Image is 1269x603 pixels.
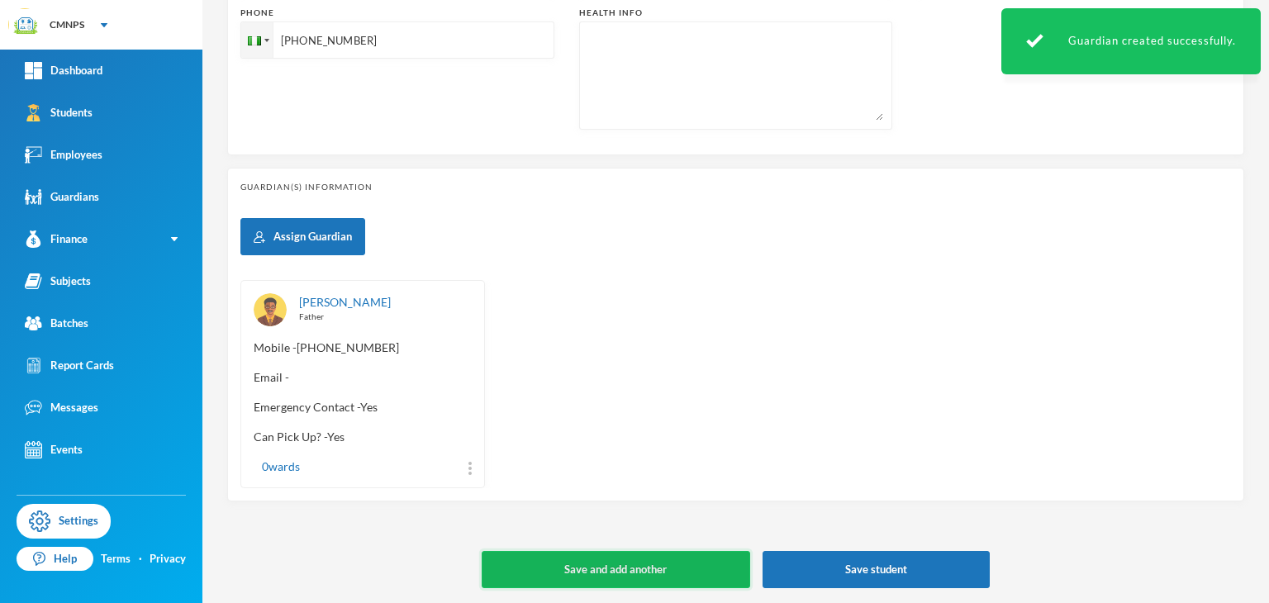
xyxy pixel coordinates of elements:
div: Nigeria: + 234 [241,22,273,58]
span: Can Pick Up? - Yes [254,428,472,445]
a: Terms [101,551,131,567]
a: [PERSON_NAME] [299,295,391,309]
div: · [139,551,142,567]
div: Subjects [25,273,91,290]
div: Report Cards [25,357,114,374]
div: 0 wards [254,458,300,475]
div: Guardian created successfully. [1001,8,1261,74]
div: Phone [240,7,554,19]
button: Save student [763,551,991,588]
div: CMNPS [50,17,84,32]
div: Guardians [25,188,99,206]
button: Assign Guardian [240,218,365,255]
img: GUARDIAN [254,293,287,326]
a: Privacy [150,551,186,567]
div: Messages [25,399,98,416]
div: Finance [25,230,88,248]
img: more_vert [468,462,472,475]
div: Health Info [579,7,893,19]
div: Father [299,311,472,323]
div: Students [25,104,93,121]
button: Save and add another [482,551,750,588]
a: Settings [17,504,111,539]
img: logo [9,9,42,42]
span: Mobile - [PHONE_NUMBER] [254,339,472,356]
span: Emergency Contact - Yes [254,398,472,415]
div: Dashboard [25,62,102,79]
div: Batches [25,315,88,332]
span: Email - [254,368,472,386]
div: Employees [25,146,102,164]
div: Guardian(s) Information [240,181,1231,193]
a: Help [17,547,93,572]
div: Events [25,441,83,458]
img: add user [254,231,265,243]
